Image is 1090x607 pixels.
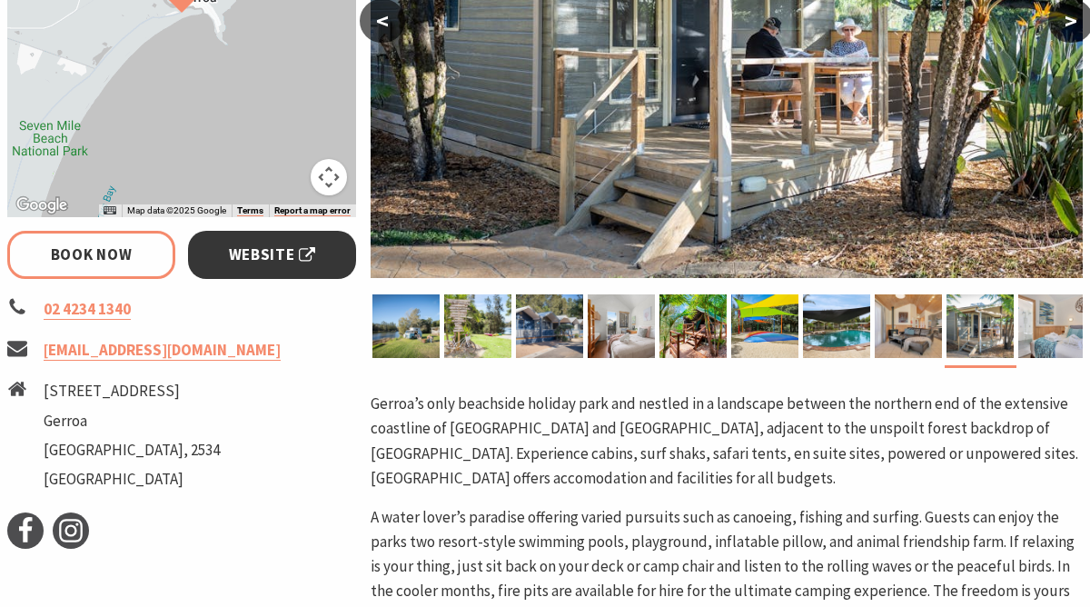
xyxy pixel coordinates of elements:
img: Surf shak [516,294,583,358]
button: Keyboard shortcuts [104,204,116,217]
img: Welcome to Seven Mile Beach Holiday Park [444,294,511,358]
li: [STREET_ADDRESS] [44,379,220,403]
img: Google [12,194,72,217]
li: Gerroa [44,409,220,433]
span: Map data ©2025 Google [127,205,226,215]
a: 02 4234 1340 [44,299,131,320]
img: fireplace [875,294,942,358]
a: Terms (opens in new tab) [237,205,263,216]
img: Combi Van, Camping, Caravanning, Sites along Crooked River at Seven Mile Beach Holiday Park [372,294,440,358]
button: Map camera controls [311,159,347,195]
a: Website [188,231,356,279]
img: jumping pillow [731,294,798,358]
p: Gerroa’s only beachside holiday park and nestled in a landscape between the northern end of the e... [371,392,1083,491]
a: Open this area in Google Maps (opens a new window) [12,194,72,217]
li: [GEOGRAPHIC_DATA] [44,467,220,492]
img: Safari Tents at Seven Mile Beach Holiday Park [659,294,727,358]
img: Beachside Pool [803,294,870,358]
img: shack 2 [588,294,655,358]
img: Couple on cabin deck at Seven Mile Beach Holiday Park [946,294,1014,358]
a: Report a map error [274,205,351,216]
img: cabin bedroom [1018,294,1085,358]
span: Website [229,243,316,267]
a: Book Now [7,231,175,279]
a: [EMAIL_ADDRESS][DOMAIN_NAME] [44,340,281,361]
li: [GEOGRAPHIC_DATA], 2534 [44,438,220,463]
